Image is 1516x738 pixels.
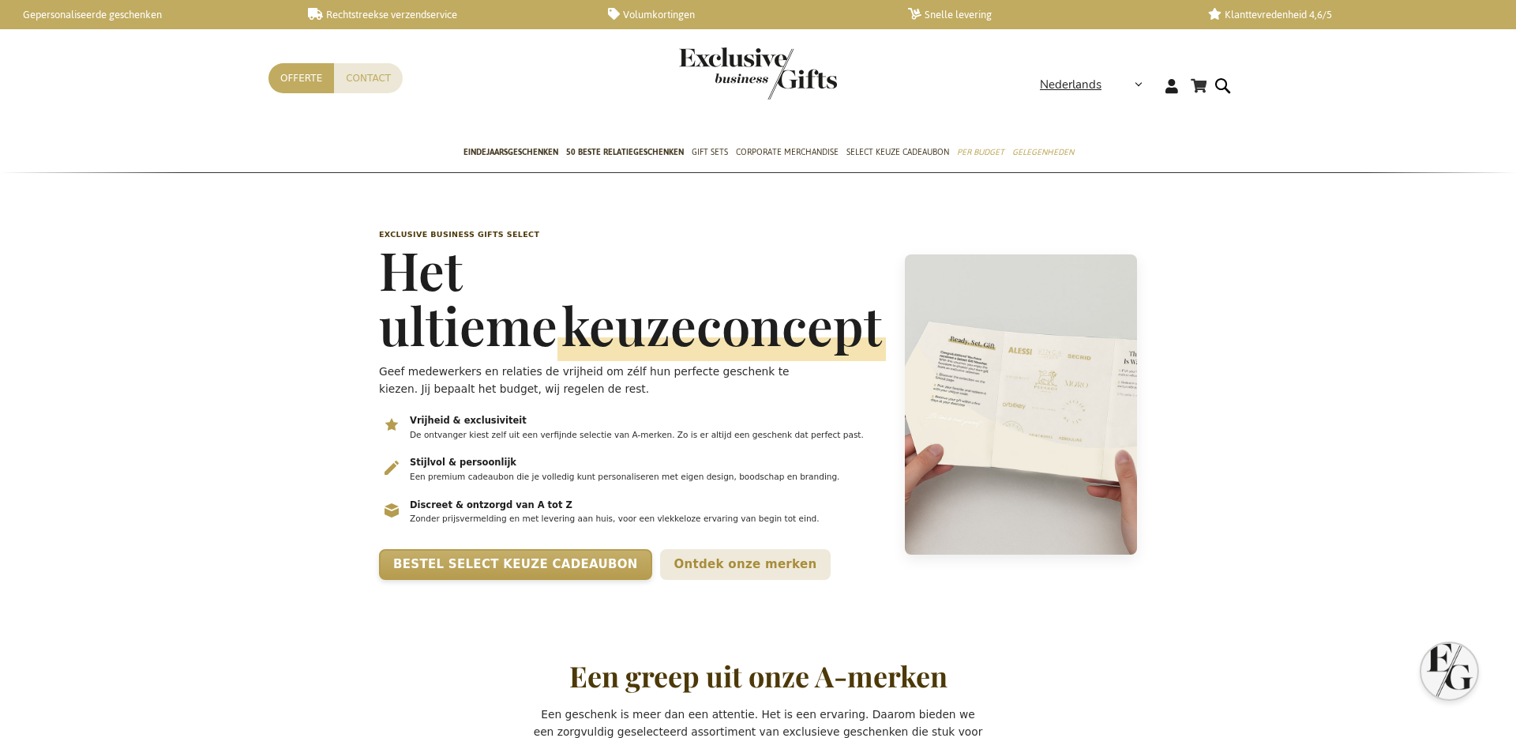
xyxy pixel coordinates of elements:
a: store logo [679,47,758,100]
ul: Belangrijkste voordelen [379,413,886,535]
a: Gift Sets [692,134,728,173]
a: Ontdek onze merken [660,549,831,580]
img: Exclusive Business gifts logo [679,47,837,100]
p: Exclusive Business Gifts Select [379,229,886,240]
p: Een premium cadeaubon die je volledig kunt personaliseren met eigen design, boodschap en branding. [410,471,884,484]
a: Corporate Merchandise [736,134,839,173]
span: keuzeconcept [557,291,886,361]
a: Offerte [268,63,334,93]
img: Select geschenkconcept – medewerkers kiezen hun eigen cadeauvoucher [905,254,1137,555]
span: Corporate Merchandise [736,144,839,160]
div: Nederlands [1040,76,1153,94]
span: Nederlands [1040,76,1101,94]
h3: Stijlvol & persoonlijk [410,457,884,469]
span: Gift Sets [692,144,728,160]
a: Eindejaarsgeschenken [463,134,558,173]
h3: Discreet & ontzorgd van A tot Z [410,499,884,512]
a: Snelle levering [908,8,1183,21]
p: De ontvanger kiest zelf uit een verfijnde selectie van A-merken. Zo is er altijd een geschenk dat... [410,429,884,442]
h2: Een greep uit onze A-merken [569,661,947,692]
a: 50 beste relatiegeschenken [566,134,684,173]
span: Per Budget [957,144,1004,160]
span: 50 beste relatiegeschenken [566,144,684,160]
span: Select Keuze Cadeaubon [846,144,949,160]
h1: Het ultieme [379,242,886,352]
a: Gelegenheden [1012,134,1074,173]
h3: Vrijheid & exclusiviteit [410,415,884,427]
span: Eindejaarsgeschenken [463,144,558,160]
p: Zonder prijsvermelding en met levering aan huis, voor een vlekkeloze ervaring van begin tot eind. [410,513,884,525]
a: Select Keuze Cadeaubon [846,134,949,173]
a: Gepersonaliseerde geschenken [8,8,283,21]
a: Contact [334,63,403,93]
a: Volumkortingen [608,8,883,21]
a: Per Budget [957,134,1004,173]
p: Geef medewerkers en relaties de vrijheid om zélf hun perfecte geschenk te kiezen. Jij bepaalt het... [379,363,828,397]
header: Select keuzeconcept [371,190,1145,620]
a: Bestel Select Keuze Cadeaubon [379,549,652,580]
span: Gelegenheden [1012,144,1074,160]
a: Rechtstreekse verzendservice [308,8,583,21]
a: Klanttevredenheid 4,6/5 [1208,8,1483,21]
